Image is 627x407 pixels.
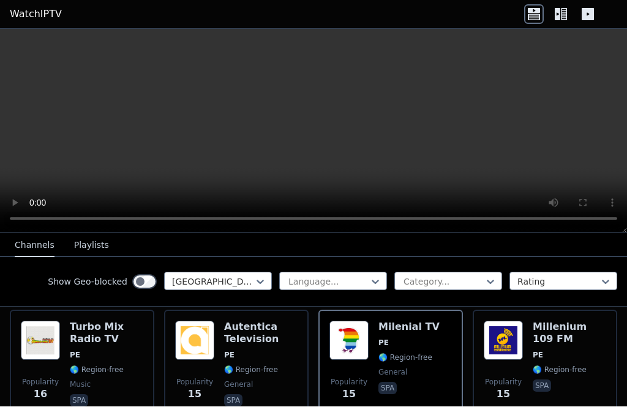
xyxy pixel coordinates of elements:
span: 🌎 Region-free [70,365,124,375]
p: spa [70,395,88,407]
span: PE [70,351,80,360]
span: PE [224,351,235,360]
p: spa [533,380,551,392]
span: 15 [342,387,356,402]
img: Millenium 109 FM [484,321,523,360]
button: Playlists [74,234,109,258]
span: general [378,368,407,378]
span: music [70,380,91,390]
span: Popularity [176,378,213,387]
span: 🌎 Region-free [378,353,432,363]
span: general [224,380,253,390]
button: Channels [15,234,54,258]
h6: Turbo Mix Radio TV [70,321,143,346]
span: Popularity [22,378,59,387]
span: 16 [34,387,47,402]
span: Popularity [331,378,367,387]
a: WatchIPTV [10,7,62,22]
label: Show Geo-blocked [48,276,127,288]
h6: Autentica Television [224,321,298,346]
span: 15 [188,387,201,402]
span: PE [378,338,389,348]
h6: Milenial TV [378,321,440,334]
p: spa [378,383,397,395]
span: 15 [497,387,510,402]
span: 🌎 Region-free [224,365,278,375]
img: Autentica Television [175,321,214,360]
h6: Millenium 109 FM [533,321,606,346]
img: Milenial TV [329,321,369,360]
span: 🌎 Region-free [533,365,587,375]
img: Turbo Mix Radio TV [21,321,60,360]
span: Popularity [485,378,522,387]
span: PE [533,351,543,360]
p: spa [224,395,242,407]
